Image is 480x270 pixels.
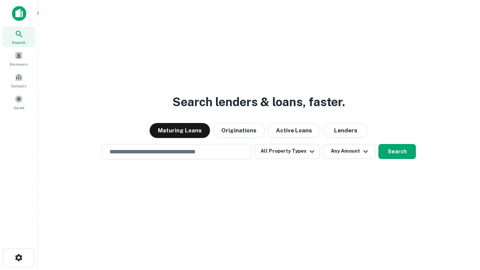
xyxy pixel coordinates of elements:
[378,144,416,159] button: Search
[255,144,320,159] button: All Property Types
[150,123,210,138] button: Maturing Loans
[2,70,35,90] a: Contacts
[323,123,368,138] button: Lenders
[323,144,375,159] button: Any Amount
[11,83,26,89] span: Contacts
[2,92,35,112] a: Saved
[213,123,265,138] button: Originations
[2,48,35,69] a: Borrowers
[268,123,320,138] button: Active Loans
[10,61,28,67] span: Borrowers
[13,105,24,111] span: Saved
[442,210,480,246] iframe: Chat Widget
[12,39,25,45] span: Search
[12,6,26,21] img: capitalize-icon.png
[172,93,345,111] h3: Search lenders & loans, faster.
[2,27,35,47] a: Search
